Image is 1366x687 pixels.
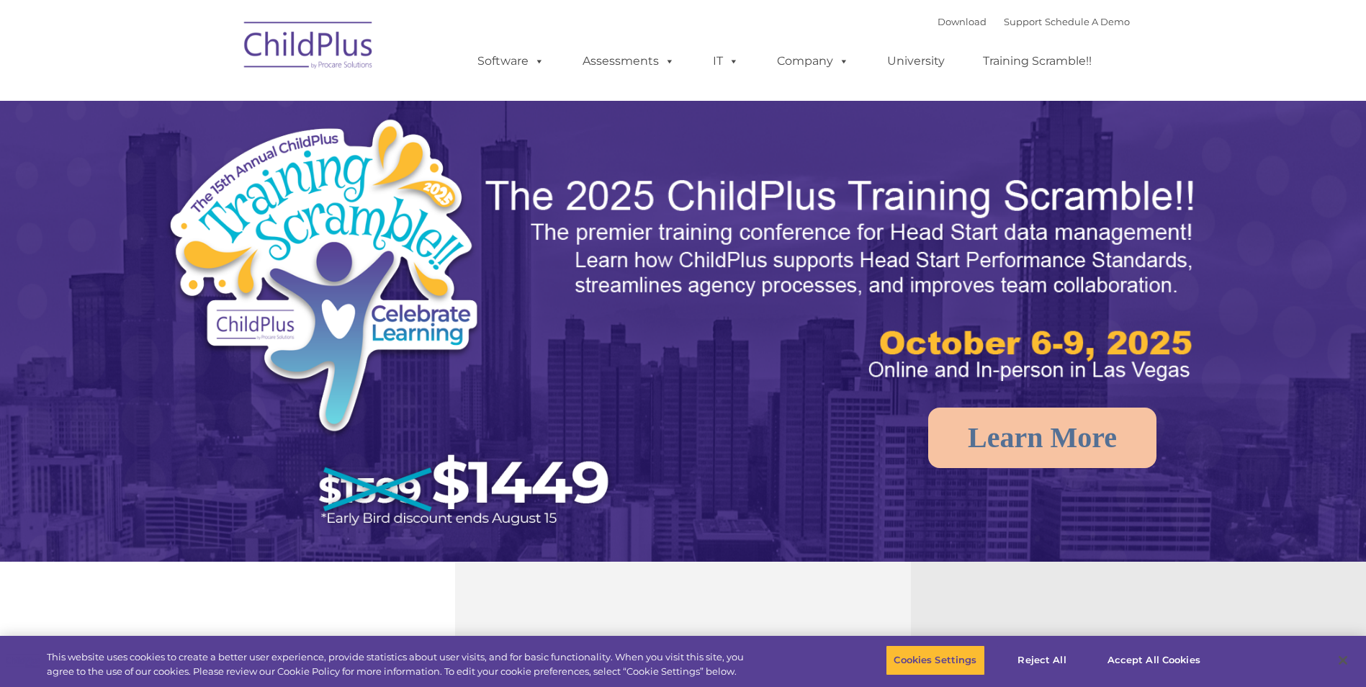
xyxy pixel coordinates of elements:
a: Training Scramble!! [969,47,1106,76]
a: IT [698,47,753,76]
a: Software [463,47,559,76]
a: University [873,47,959,76]
button: Accept All Cookies [1100,645,1208,675]
a: Schedule A Demo [1045,16,1130,27]
a: Support [1004,16,1042,27]
a: Learn More [928,408,1156,468]
font: | [938,16,1130,27]
a: Company [763,47,863,76]
button: Cookies Settings [886,645,984,675]
span: Phone number [200,154,261,165]
span: Last name [200,95,244,106]
div: This website uses cookies to create a better user experience, provide statistics about user visit... [47,650,751,678]
button: Close [1327,645,1359,676]
button: Reject All [997,645,1087,675]
img: ChildPlus by Procare Solutions [237,12,381,84]
a: Assessments [568,47,689,76]
a: Download [938,16,987,27]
